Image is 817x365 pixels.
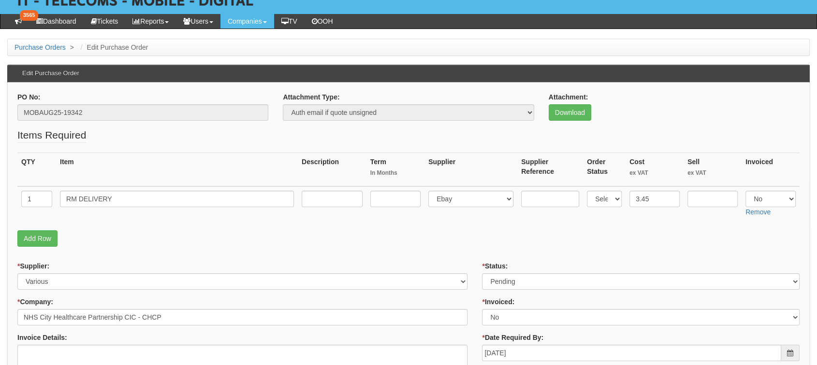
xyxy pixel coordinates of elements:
small: ex VAT [687,169,738,177]
a: OOH [305,14,340,28]
label: PO No: [17,92,40,102]
span: > [68,43,76,51]
th: Description [298,153,366,186]
a: TV [274,14,305,28]
label: Status: [482,261,508,271]
th: Supplier Reference [517,153,583,186]
small: In Months [370,169,421,177]
th: Order Status [583,153,626,186]
a: Tickets [84,14,126,28]
th: Term [366,153,425,186]
th: Sell [684,153,742,186]
h3: Edit Purchase Order [17,65,84,82]
a: Add Row [17,230,58,247]
th: Item [56,153,298,186]
th: Cost [626,153,684,186]
label: Supplier: [17,261,49,271]
a: Companies [220,14,274,28]
li: Edit Purchase Order [78,42,148,52]
label: Invoice Details: [17,333,67,342]
label: Company: [17,297,53,307]
label: Date Required By: [482,333,543,342]
a: Dashboard [29,14,84,28]
legend: Items Required [17,128,86,143]
a: Reports [125,14,176,28]
th: QTY [17,153,56,186]
label: Attachment: [549,92,588,102]
a: Purchase Orders [15,43,66,51]
span: 3565 [20,10,38,21]
a: Users [176,14,220,28]
th: Invoiced [742,153,800,186]
small: ex VAT [629,169,680,177]
a: Download [549,104,591,121]
label: Attachment Type: [283,92,339,102]
a: Remove [745,208,771,216]
th: Supplier [424,153,517,186]
label: Invoiced: [482,297,514,307]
